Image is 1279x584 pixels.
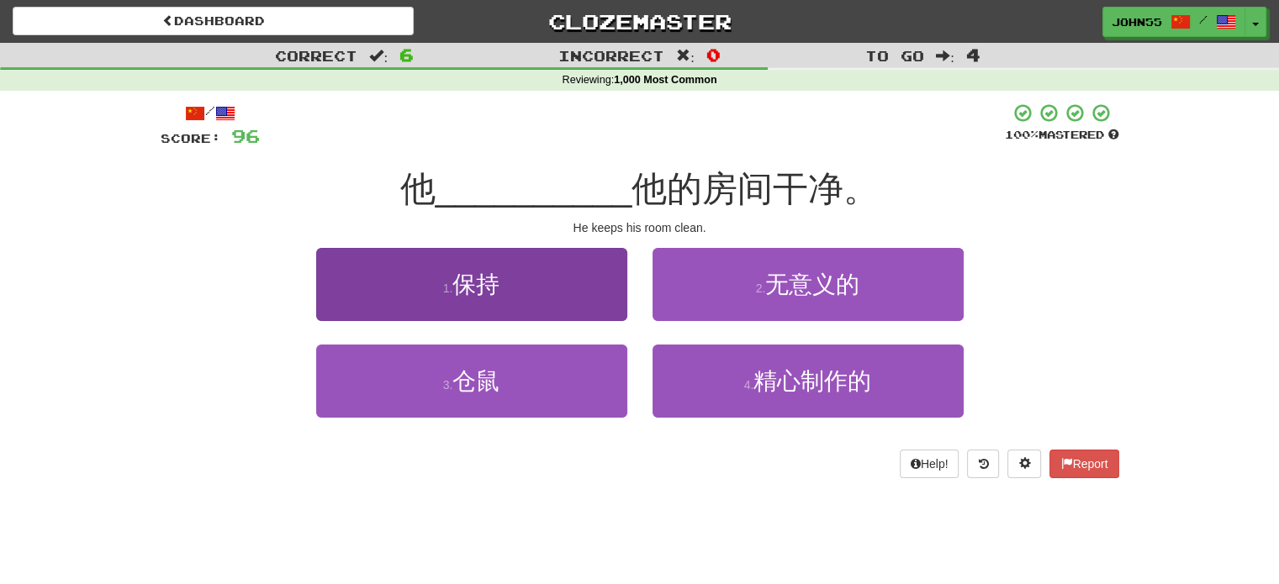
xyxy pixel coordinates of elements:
small: 3 . [443,378,453,392]
a: Dashboard [13,7,414,35]
a: Clozemaster [439,7,840,36]
button: Round history (alt+y) [967,450,999,478]
div: / [161,103,260,124]
span: 0 [706,45,721,65]
span: : [369,49,388,63]
small: 1 . [443,281,453,295]
span: john55 [1112,14,1162,29]
small: 2 . [756,281,766,295]
button: 1.保持 [316,248,627,321]
span: : [936,49,954,63]
span: 精心制作的 [753,368,871,394]
span: Correct [275,47,357,64]
a: john55 / [1102,7,1245,37]
span: 4 [966,45,980,65]
div: He keeps his room clean. [161,219,1119,236]
span: 无意义的 [765,271,859,297]
span: 保持 [452,271,499,297]
span: 96 [231,125,260,146]
span: To go [865,47,924,64]
span: 他 [400,169,436,208]
span: 他的房间干净。 [632,169,879,208]
span: 100 % [1005,128,1039,141]
small: 4 . [744,378,754,392]
button: 2.无意义的 [653,248,964,321]
div: Mastered [1005,128,1119,143]
span: Incorrect [558,47,664,64]
span: 仓鼠 [452,368,499,394]
span: / [1199,13,1208,25]
span: 6 [399,45,414,65]
span: : [676,49,695,63]
span: Score: [161,131,221,145]
span: __________ [436,169,632,208]
button: 4.精心制作的 [653,345,964,418]
strong: 1,000 Most Common [614,74,716,86]
button: 3.仓鼠 [316,345,627,418]
button: Help! [900,450,959,478]
button: Report [1049,450,1118,478]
